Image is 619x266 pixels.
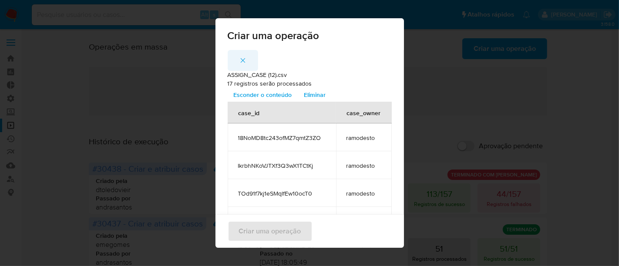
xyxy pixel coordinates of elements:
span: ramodesto [347,190,381,197]
span: Eliminar [304,89,326,101]
button: Eliminar [298,88,332,102]
span: ramodesto [347,134,381,142]
div: case_owner [336,102,391,123]
span: IkrbhNKoVJTXf3Q3wX1TCtKj [238,162,326,170]
span: ramodesto [347,162,381,170]
button: Esconder o conteúdo [228,88,298,102]
div: case_id [228,102,270,123]
p: 17 registros serão processados [228,80,392,88]
p: ASSIGN_CASE (12).csv [228,71,392,80]
span: TOd91f7kj1eSMqlfEw10ocT0 [238,190,326,197]
span: Esconder o conteúdo [234,89,292,101]
span: 18NoMD8tc243ofMZ7qmtZ3ZO [238,134,326,142]
span: Criar uma operação [228,30,392,41]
